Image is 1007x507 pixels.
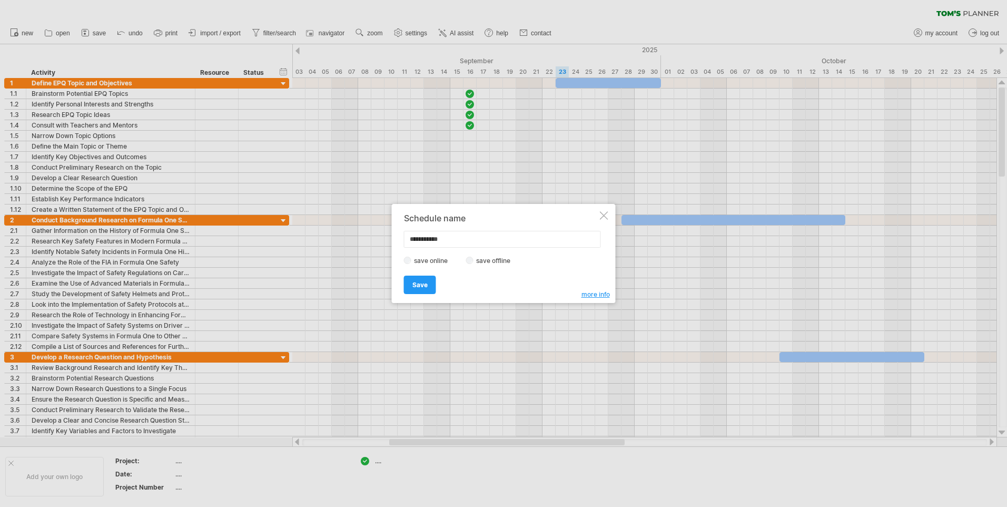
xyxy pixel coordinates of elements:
[411,257,457,265] label: save online
[473,257,519,265] label: save offline
[581,290,610,298] span: more info
[404,276,436,294] a: Save
[412,281,428,289] span: Save
[404,213,598,223] div: Schedule name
